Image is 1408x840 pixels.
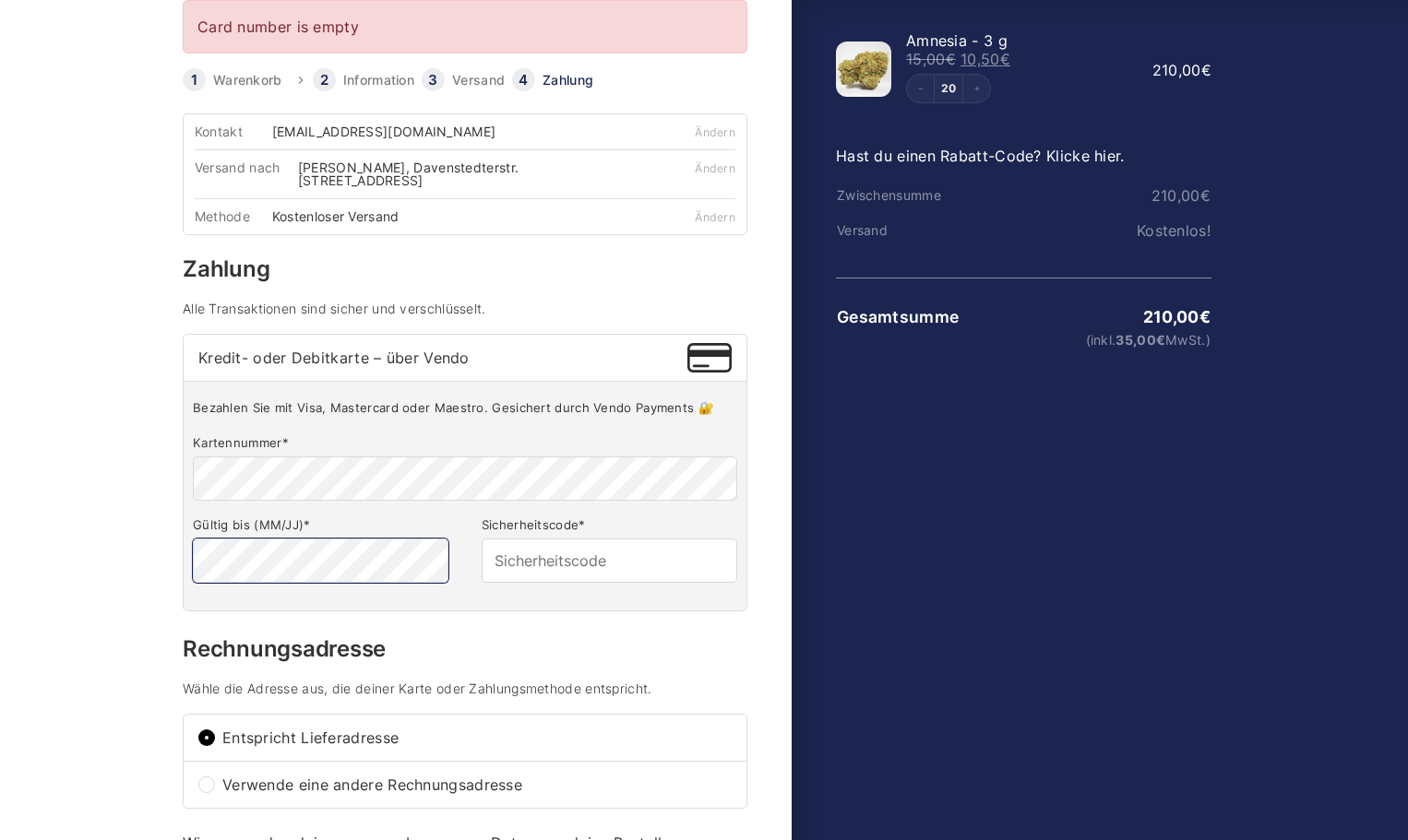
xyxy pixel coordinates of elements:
bdi: 210,00 [1143,307,1211,326]
button: Increment [962,75,990,102]
label: Sicherheitscode [482,517,737,533]
span: € [1200,186,1211,205]
td: Kostenlos! [961,222,1211,239]
a: Hast du einen Rabatt-Code? Klicke hier. [836,147,1125,165]
div: [PERSON_NAME], Davenstedterstr. [STREET_ADDRESS] [298,161,646,187]
label: Kartennummer [193,435,737,451]
p: Bezahlen Sie mit Visa, Mastercard oder Maestro. Gesichert durch Vendo Payments 🔐 [193,400,737,416]
bdi: 210,00 [1151,186,1211,205]
div: Methode [195,210,272,223]
th: Versand [836,223,961,238]
a: Ändern [695,125,735,139]
span: € [946,50,956,68]
div: [EMAIL_ADDRESS][DOMAIN_NAME] [272,125,508,138]
div: Kontakt [195,125,272,138]
bdi: 210,00 [1152,61,1211,79]
bdi: 10,50 [961,50,1010,68]
a: Zahlung [543,74,593,87]
span: € [1201,61,1211,79]
th: Gesamtsumme [836,308,961,326]
span: € [1199,307,1211,326]
span: € [1156,332,1165,348]
span: Amnesia - 3 g [906,31,1008,50]
a: Warenkorb [213,74,282,87]
a: Edit [935,83,962,94]
h4: Wähle die Adresse aus, die deiner Karte oder Zahlungsmethode entspricht. [183,682,747,695]
a: Ändern [695,161,735,175]
img: Kredit- oder Debitkarte – über Vendo [687,343,732,373]
span: Kredit- oder Debitkarte – über Vendo [198,350,687,365]
a: Versand [452,74,505,87]
th: Zwischensumme [836,188,961,203]
span: Verwende eine andere Rechnungsadresse [222,777,732,792]
h3: Zahlung [183,258,747,280]
div: Kostenloser Versand [272,210,412,223]
span: € [1000,50,1010,68]
h4: Alle Transaktionen sind sicher und verschlüsselt. [183,302,747,315]
span: 35,00 [1116,332,1165,348]
label: Gültig bis (MM/JJ) [193,517,448,533]
div: Card number is empty [197,15,733,39]
a: Ändern [695,210,735,224]
div: Versand nach [195,161,298,187]
a: Information [343,74,414,87]
bdi: 15,00 [906,50,956,68]
span: Entspricht Lieferadresse [222,730,732,745]
h3: Rechnungsadresse [183,638,747,660]
input: Sicherheitscode [482,538,737,583]
button: Decrement [907,75,935,102]
small: (inkl. MwSt.) [962,334,1211,347]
